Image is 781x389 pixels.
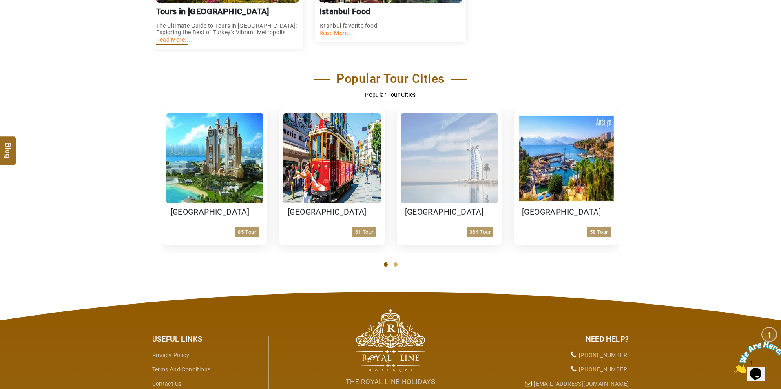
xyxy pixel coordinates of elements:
[156,7,299,16] h3: Tours in [GEOGRAPHIC_DATA]
[319,7,462,16] h3: Istanbul Food
[162,109,268,245] a: [GEOGRAPHIC_DATA]85 Tour
[3,142,13,149] span: Blog
[319,22,462,29] p: Istanbul favorite food
[352,227,376,237] p: 61 Tour
[730,338,781,377] iframe: chat widget
[152,380,182,387] a: Contact Us
[534,380,629,387] a: [EMAIL_ADDRESS][DOMAIN_NAME]
[314,71,467,86] h2: Popular Tour Cities
[279,109,385,245] a: [GEOGRAPHIC_DATA]61 Tour
[467,227,493,237] p: 364 Tour
[3,3,54,36] img: Chat attention grabber
[522,207,611,217] h3: [GEOGRAPHIC_DATA]
[346,378,435,386] span: The Royal Line Holidays
[3,3,7,10] span: 1
[519,334,629,345] div: Need Help?
[152,366,211,373] a: Terms and Conditions
[170,207,259,217] h3: [GEOGRAPHIC_DATA]
[152,334,262,345] div: Useful Links
[397,109,502,245] a: [GEOGRAPHIC_DATA]364 Tour
[519,362,629,377] li: [PHONE_NUMBER]
[519,348,629,362] li: [PHONE_NUMBER]
[288,207,376,217] h3: [GEOGRAPHIC_DATA]
[405,207,494,217] h3: [GEOGRAPHIC_DATA]
[156,36,190,43] a: Read More...
[162,90,619,99] p: Popular Tour Cities
[587,227,611,237] p: 58 Tour
[356,309,425,372] img: The Royal Line Holidays
[514,109,619,245] a: [GEOGRAPHIC_DATA]58 Tour
[152,352,190,358] a: Privacy Policy
[319,30,354,36] a: Read More...
[156,22,299,36] p: The Ultimate Guide to Tours in [GEOGRAPHIC_DATA]: Exploring the Best of Turkey's Vibrant Metropolis
[235,227,259,237] p: 85 Tour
